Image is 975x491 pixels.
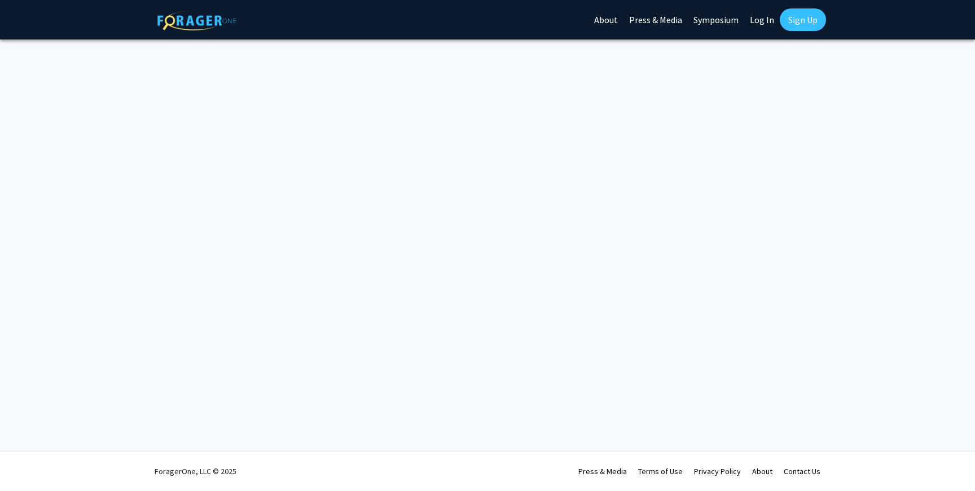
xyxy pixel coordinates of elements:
a: Terms of Use [638,466,683,476]
a: About [752,466,772,476]
a: Press & Media [578,466,627,476]
div: ForagerOne, LLC © 2025 [155,452,236,491]
a: Privacy Policy [694,466,741,476]
a: Contact Us [784,466,820,476]
a: Sign Up [780,8,826,31]
img: ForagerOne Logo [157,11,236,30]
